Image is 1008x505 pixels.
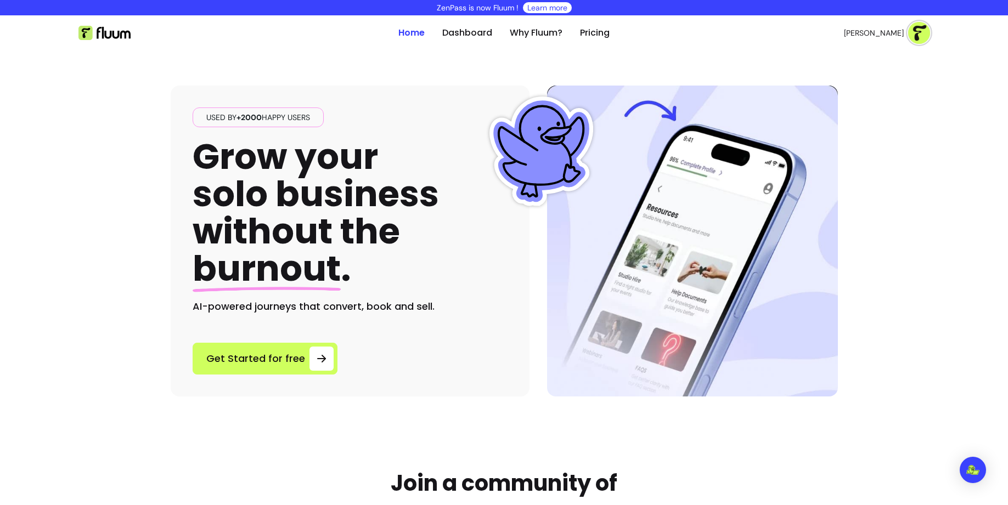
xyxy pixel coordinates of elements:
span: Get Started for free [206,351,305,366]
a: Get Started for free [193,343,337,375]
img: Hero [547,86,838,396]
span: Used by happy users [202,112,314,123]
a: Pricing [580,26,610,39]
h1: Grow your solo business without the . [193,138,439,288]
div: Open Intercom Messenger [960,457,986,483]
span: burnout [193,244,341,293]
img: avatar [908,22,930,44]
span: [PERSON_NAME] [844,27,904,38]
a: Learn more [527,2,567,13]
a: Why Fluum? [510,26,562,39]
h2: AI-powered journeys that convert, book and sell. [193,299,508,314]
a: Home [398,26,425,39]
p: ZenPass is now Fluum ! [437,2,519,13]
button: avatar[PERSON_NAME] [844,22,930,44]
a: Dashboard [442,26,492,39]
span: +2000 [236,112,262,122]
img: Fluum Duck sticker [487,97,596,206]
img: Fluum Logo [78,26,131,40]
